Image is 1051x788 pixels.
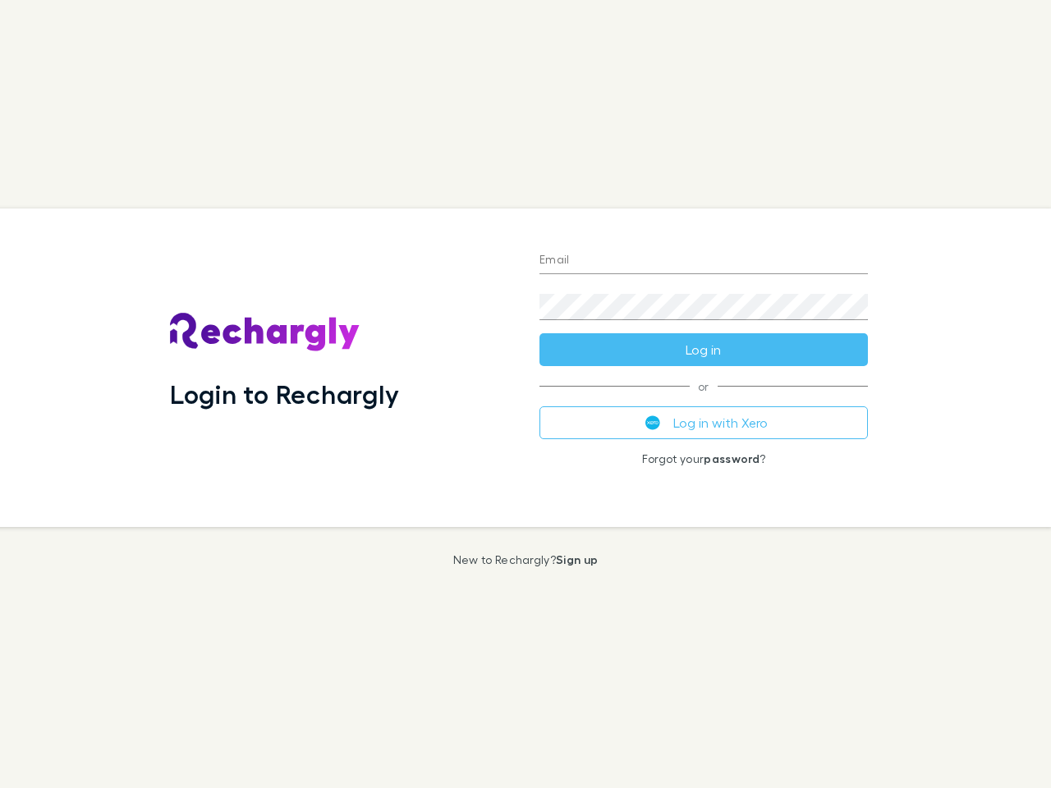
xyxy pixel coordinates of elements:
a: Sign up [556,552,598,566]
span: or [539,386,868,387]
button: Log in with Xero [539,406,868,439]
p: New to Rechargly? [453,553,599,566]
h1: Login to Rechargly [170,378,399,410]
button: Log in [539,333,868,366]
a: password [704,451,760,465]
img: Xero's logo [645,415,660,430]
img: Rechargly's Logo [170,313,360,352]
p: Forgot your ? [539,452,868,465]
